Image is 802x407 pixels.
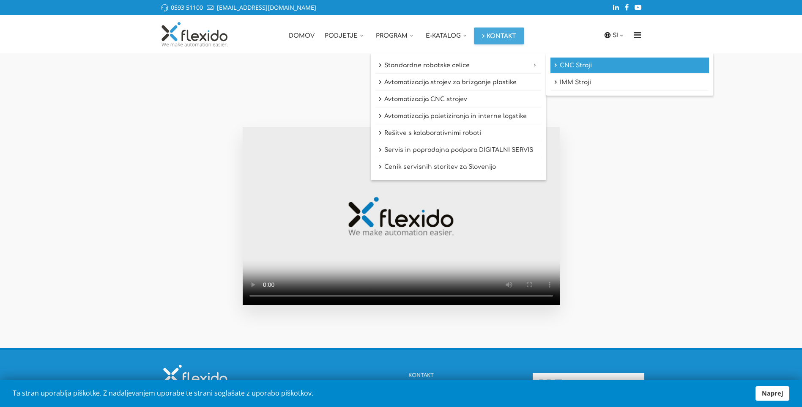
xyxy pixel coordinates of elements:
h2: Video [160,83,642,96]
i: Menu [631,31,644,39]
a: Rešitve s kolaborativnimi roboti [375,125,542,141]
a: Naprej [755,386,789,401]
a: 0593 51100 [171,3,203,11]
img: Flexido [160,363,230,386]
a: Standardne robotske celice [375,58,542,74]
a: Menu [631,15,644,53]
a: [EMAIL_ADDRESS][DOMAIN_NAME] [217,3,316,11]
a: Program [371,15,421,53]
a: Servis in poprodajna podpora DIGITALNI SERVIS [375,142,542,158]
a: Podjetje [320,15,371,53]
a: IMM Stroji [550,74,709,91]
img: icon-laguage.svg [604,31,611,39]
a: Kontakt [474,27,524,44]
a: SI [613,30,625,40]
a: CNC Stroji [550,58,709,74]
a: Avtomatizacija paletiziranja in interne logstike [375,108,542,124]
a: E-katalog [421,15,474,53]
a: Cenik servisnih storitev za Slovenijo [375,159,542,175]
a: Avtomatizacija CNC strojev [375,91,542,107]
a: Domov [284,15,320,53]
img: Flexido, d.o.o. [160,22,230,47]
a: Avtomatizacija strojev za brizganje plastike [375,74,542,91]
h3: Kontakt [408,371,446,381]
